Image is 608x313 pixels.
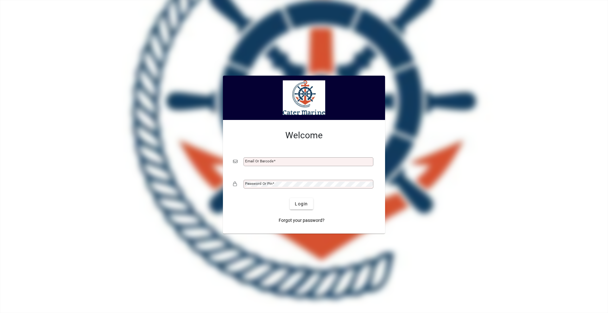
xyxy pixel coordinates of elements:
[245,159,274,163] mat-label: Email or Barcode
[290,198,313,210] button: Login
[245,181,272,186] mat-label: Password or Pin
[276,215,327,226] a: Forgot your password?
[233,130,375,141] h2: Welcome
[295,201,308,207] span: Login
[279,217,325,224] span: Forgot your password?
